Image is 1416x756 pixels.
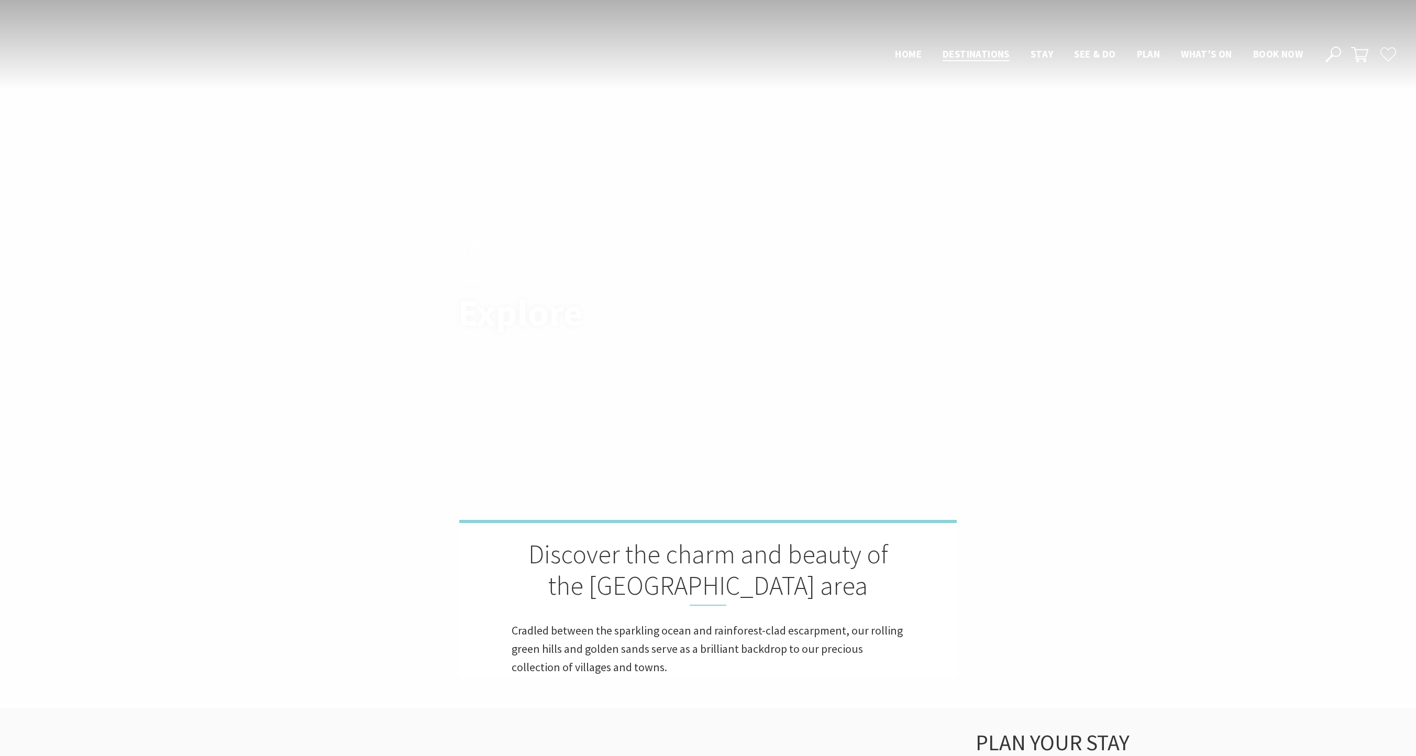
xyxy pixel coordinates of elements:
[943,48,1010,60] span: Destinations
[1253,48,1303,60] span: Book now
[458,293,754,333] h1: Explore
[1181,48,1232,60] span: What’s On
[895,48,922,60] span: Home
[884,46,1313,63] nav: Main Menu
[490,274,524,287] li: Explore
[1031,48,1054,60] span: Stay
[1074,48,1115,60] span: See & Do
[512,539,904,606] h2: Discover the charm and beauty of the [GEOGRAPHIC_DATA] area
[458,275,481,286] a: Home
[1137,48,1160,60] span: Plan
[512,623,903,674] span: Cradled between the sparkling ocean and rainforest-clad escarpment, our rolling green hills and g...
